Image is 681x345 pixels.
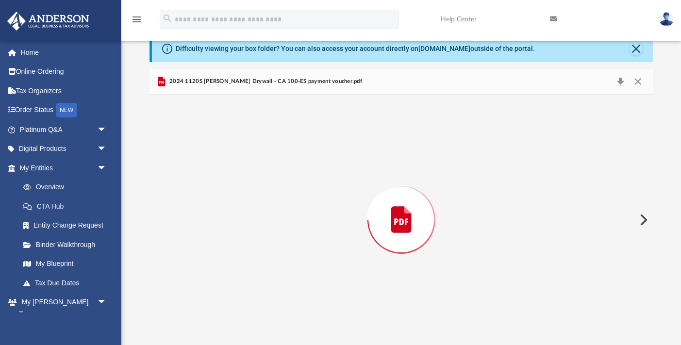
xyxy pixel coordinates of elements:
a: Binder Walkthrough [14,235,121,254]
img: User Pic [659,12,674,26]
a: Online Ordering [7,62,121,82]
button: Close [629,42,643,55]
a: Order StatusNEW [7,100,121,120]
a: Digital Productsarrow_drop_down [7,139,121,159]
a: Home [7,43,121,62]
div: Difficulty viewing your box folder? You can also access your account directly on outside of the p... [176,44,535,54]
a: CTA Hub [14,197,121,216]
a: menu [131,18,143,25]
a: Tax Organizers [7,81,121,100]
span: arrow_drop_down [97,120,116,140]
a: [DOMAIN_NAME] [418,45,470,52]
div: Preview [149,69,653,345]
span: arrow_drop_down [97,139,116,159]
img: Anderson Advisors Platinum Portal [4,12,92,31]
span: arrow_drop_down [97,158,116,178]
a: Tax Due Dates [14,273,121,293]
span: 2024 1120S [PERSON_NAME] Drywall - CA 100-ES payment voucher.pdf [167,77,362,86]
button: Close [629,75,647,88]
a: Platinum Q&Aarrow_drop_down [7,120,121,139]
span: arrow_drop_down [97,293,116,312]
button: Download [612,75,629,88]
i: search [162,13,173,24]
i: menu [131,14,143,25]
a: Entity Change Request [14,216,121,235]
div: NEW [56,103,77,117]
a: Overview [14,178,121,197]
a: My Blueprint [14,254,116,274]
a: My [PERSON_NAME] Teamarrow_drop_down [7,293,116,324]
a: My Entitiesarrow_drop_down [7,158,121,178]
button: Next File [632,206,653,233]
